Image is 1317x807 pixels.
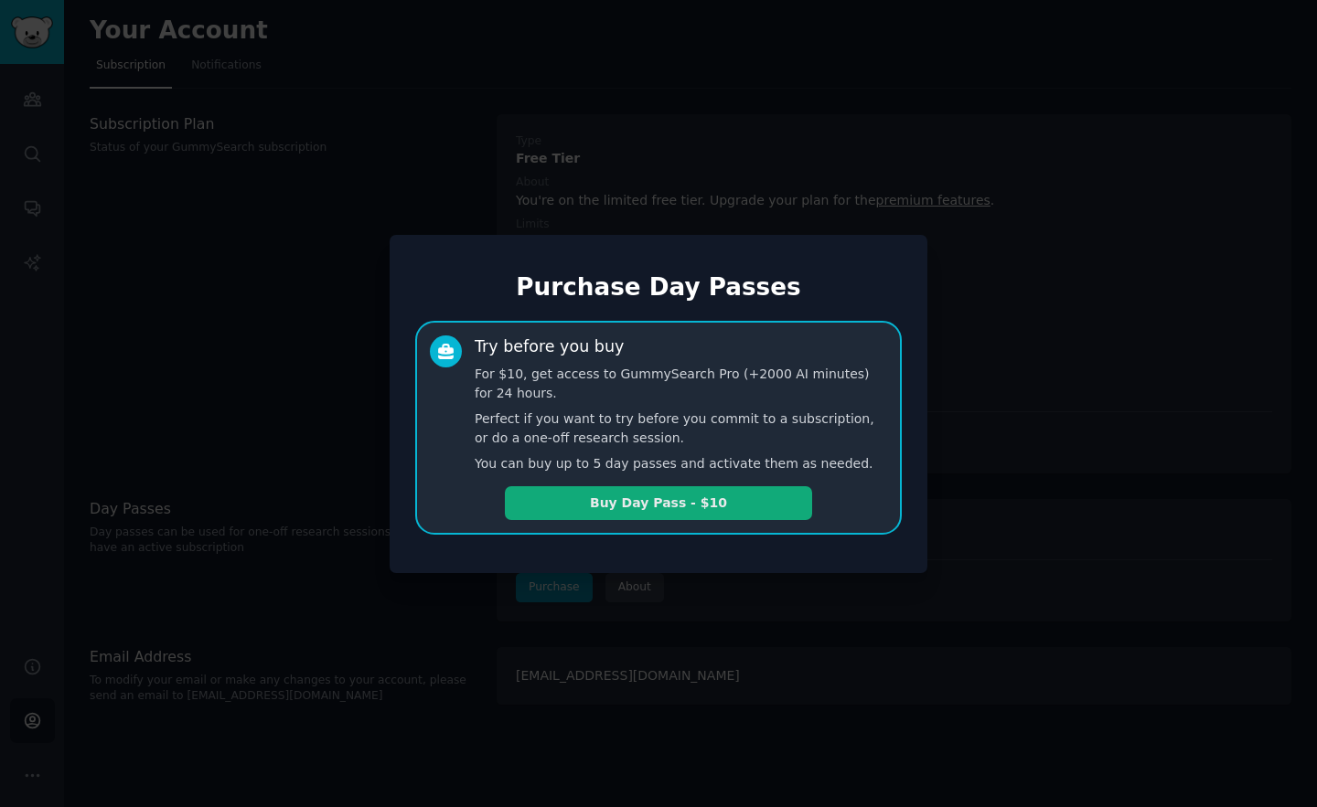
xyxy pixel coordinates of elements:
div: Try before you buy [475,335,624,358]
h1: Purchase Day Passes [415,273,902,303]
p: Perfect if you want to try before you commit to a subscription, or do a one-off research session. [475,409,887,448]
button: Buy Day Pass - $10 [505,486,812,520]
p: You can buy up to 5 day passes and activate them as needed. [475,454,887,473]
p: For $10, get access to GummySearch Pro (+2000 AI minutes) for 24 hours. [475,365,887,403]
